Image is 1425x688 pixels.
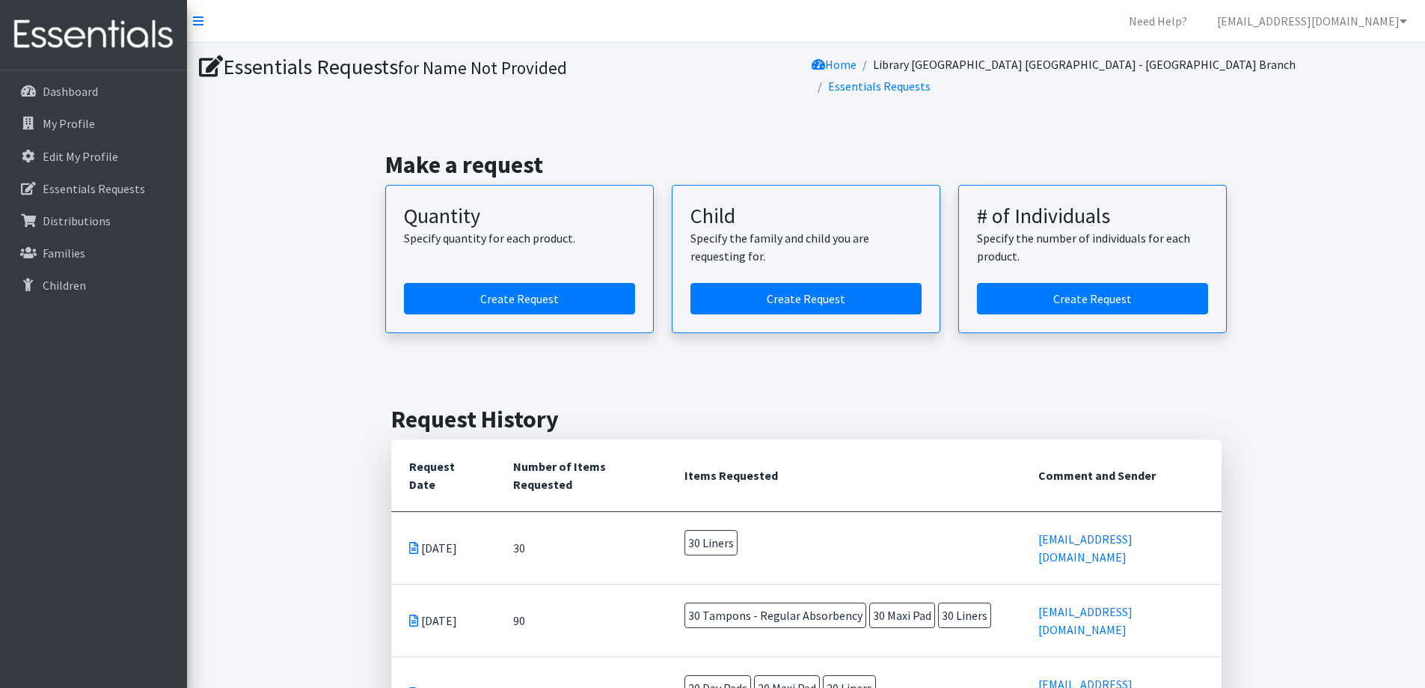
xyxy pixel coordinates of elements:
a: [EMAIL_ADDRESS][DOMAIN_NAME] [1205,6,1419,36]
h3: # of Individuals [977,204,1208,229]
a: Create a request by quantity [404,283,635,314]
a: [EMAIL_ADDRESS][DOMAIN_NAME] [1038,604,1133,637]
p: Dashboard [43,84,98,99]
h2: Make a request [385,150,1227,179]
h1: Essentials Requests [199,54,801,80]
p: Specify the family and child you are requesting for. [690,229,922,265]
a: Edit My Profile [6,141,181,171]
td: [DATE] [391,584,495,657]
th: Request Date [391,439,495,512]
p: Families [43,246,85,261]
a: Need Help? [1117,6,1199,36]
img: HumanEssentials [6,10,181,60]
td: [DATE] [391,511,495,584]
a: Essentials Requests [828,79,931,94]
a: Library [GEOGRAPHIC_DATA] [GEOGRAPHIC_DATA] - [GEOGRAPHIC_DATA] Branch [873,57,1296,72]
p: My Profile [43,116,95,131]
th: Comment and Sender [1020,439,1222,512]
h2: Request History [391,405,1222,433]
a: [EMAIL_ADDRESS][DOMAIN_NAME] [1038,532,1133,564]
span: 30 Maxi Pad [869,603,935,628]
td: 30 [495,511,666,584]
span: 30 Liners [684,530,738,555]
span: 30 Tampons - Regular Absorbency [684,603,866,628]
p: Edit My Profile [43,149,118,164]
a: Home [812,57,856,72]
td: 90 [495,584,666,657]
a: Dashboard [6,76,181,106]
a: Children [6,270,181,300]
small: for Name Not Provided [398,57,567,79]
p: Specify quantity for each product. [404,229,635,247]
p: Children [43,278,86,293]
a: Create a request by number of individuals [977,283,1208,314]
p: Specify the number of individuals for each product. [977,229,1208,265]
span: 30 Liners [938,603,991,628]
a: Essentials Requests [6,174,181,204]
p: Essentials Requests [43,181,145,196]
p: Distributions [43,213,111,228]
th: Items Requested [666,439,1020,512]
th: Number of Items Requested [495,439,666,512]
a: Families [6,238,181,268]
h3: Quantity [404,204,635,229]
h3: Child [690,204,922,229]
a: Distributions [6,206,181,236]
a: Create a request for a child or family [690,283,922,314]
a: My Profile [6,109,181,138]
